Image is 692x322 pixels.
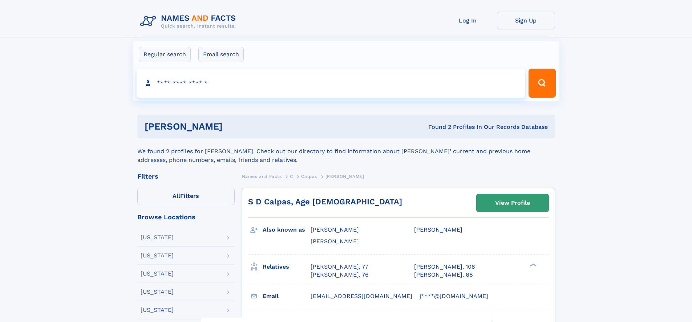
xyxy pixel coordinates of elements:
[311,238,359,245] span: [PERSON_NAME]
[439,12,497,29] a: Log In
[495,195,530,211] div: View Profile
[263,290,311,302] h3: Email
[497,12,555,29] a: Sign Up
[414,263,475,271] a: [PERSON_NAME], 108
[198,47,244,62] label: Email search
[290,172,293,181] a: C
[141,271,174,277] div: [US_STATE]
[137,12,242,31] img: Logo Names and Facts
[301,172,317,181] a: Calpas
[414,226,462,233] span: [PERSON_NAME]
[263,261,311,273] h3: Relatives
[477,194,549,212] a: View Profile
[137,214,235,220] div: Browse Locations
[414,271,473,279] a: [PERSON_NAME], 68
[529,69,555,98] button: Search Button
[311,271,369,279] a: [PERSON_NAME], 76
[528,262,537,267] div: ❯
[263,224,311,236] h3: Also known as
[141,289,174,295] div: [US_STATE]
[137,138,555,164] div: We found 2 profiles for [PERSON_NAME]. Check out our directory to find information about [PERSON_...
[290,174,293,179] span: C
[311,263,368,271] a: [PERSON_NAME], 77
[141,307,174,313] div: [US_STATE]
[141,235,174,240] div: [US_STATE]
[137,69,526,98] input: search input
[311,226,359,233] span: [PERSON_NAME]
[141,253,174,258] div: [US_STATE]
[325,174,364,179] span: [PERSON_NAME]
[137,173,235,180] div: Filters
[145,122,325,131] h1: [PERSON_NAME]
[173,192,180,199] span: All
[325,123,548,131] div: Found 2 Profiles In Our Records Database
[242,172,282,181] a: Names and Facts
[311,293,412,299] span: [EMAIL_ADDRESS][DOMAIN_NAME]
[137,188,235,205] label: Filters
[248,197,402,206] a: S D Calpas, Age [DEMOGRAPHIC_DATA]
[301,174,317,179] span: Calpas
[139,47,191,62] label: Regular search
